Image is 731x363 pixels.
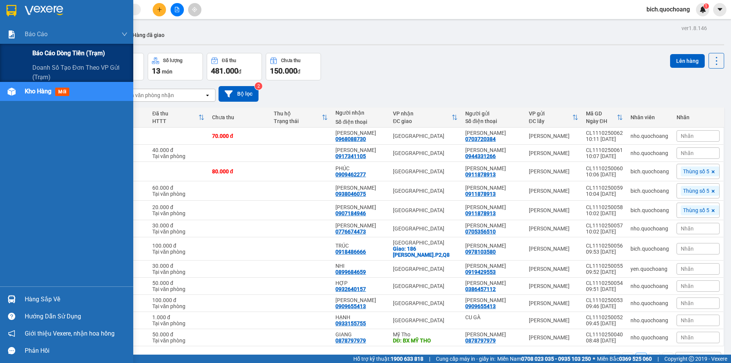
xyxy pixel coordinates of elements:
div: 09:46 [DATE] [586,303,623,309]
div: NGỌC MỸ [335,204,385,210]
div: nho.quochoang [630,317,669,323]
div: Số điện thoại [465,118,521,124]
span: Nhãn [681,225,694,232]
div: 0911878913 [465,210,496,216]
sup: 1 [704,3,709,9]
span: file-add [174,7,180,12]
div: 09:45 [DATE] [586,320,623,326]
div: ĐINH VĂN NHỎ [465,243,521,249]
div: 0703720384 [465,136,496,142]
div: Tại văn phòng [152,320,204,326]
th: Toggle SortBy [525,107,582,128]
button: Chưa thu150.000đ [266,53,321,80]
div: 0919429553 [465,269,496,275]
div: DĐ: BX MỸ THO [393,337,458,344]
div: 09:53 [DATE] [586,249,623,255]
span: Miền Bắc [597,355,652,363]
div: Nhãn [677,114,720,120]
span: 481.000 [211,66,238,75]
th: Toggle SortBy [389,107,461,128]
svg: open [204,92,211,98]
button: Bộ lọc [219,86,259,102]
div: CL1110250056 [586,243,623,249]
sup: 2 [255,82,262,90]
div: CL1110250060 [586,165,623,171]
span: plus [157,7,162,12]
span: Nhãn [681,266,694,272]
div: 0909462277 [335,171,366,178]
th: Toggle SortBy [582,107,627,128]
div: [GEOGRAPHIC_DATA] [393,300,458,306]
div: CL1110250040 [586,331,623,337]
button: Số lượng13món [148,53,203,80]
div: [GEOGRAPHIC_DATA] [393,168,458,174]
div: CL1110250052 [586,314,623,320]
div: CL1110250053 [586,297,623,303]
div: CU GÀ [465,314,521,320]
span: | [658,355,659,363]
span: ⚪️ [593,357,595,360]
div: 70.000 đ [212,133,266,139]
div: yen.quochoang [630,266,669,272]
div: Tại văn phòng [152,210,204,216]
div: 08:48 [DATE] [586,337,623,344]
div: Phản hồi [25,345,128,357]
div: BÙI VĂN KHỞI [465,222,521,229]
img: icon-new-feature [699,6,706,13]
div: CL1110250062 [586,130,623,136]
span: đ [238,69,241,75]
span: down [121,31,128,37]
div: 50.000 đ [152,280,204,286]
div: CL1110250058 [586,204,623,210]
strong: 0369 525 060 [619,356,652,362]
div: HẠNH [335,314,385,320]
div: nho.quochoang [630,133,669,139]
div: [GEOGRAPHIC_DATA] [393,317,458,323]
div: nho.quochoang [630,334,669,341]
div: Chưa thu [281,58,300,63]
img: solution-icon [8,30,16,38]
div: NGUYỄN QUỐC VIỆT [465,130,521,136]
div: bich.quochoang [630,188,669,194]
div: [PERSON_NAME] [529,283,578,289]
div: 80.000 đ [212,168,266,174]
div: 10:11 [DATE] [586,136,623,142]
div: [GEOGRAPHIC_DATA] [393,207,458,213]
div: [PERSON_NAME] [529,168,578,174]
div: Người gửi [465,110,521,117]
div: 0907184946 [335,210,366,216]
div: 10:02 [DATE] [586,210,623,216]
span: Nhãn [681,334,694,341]
img: warehouse-icon [8,295,16,303]
div: 30.000 đ [152,263,204,269]
div: Giao: 186 DƯƠNG BÁ TRẠC.P2,Q8 [393,246,458,258]
div: Số lượng [163,58,182,63]
button: Hàng đã giao [126,26,171,44]
div: 0917341105 [335,153,366,159]
div: VP gửi [529,110,572,117]
div: Nhân viên [630,114,669,120]
th: Toggle SortBy [148,107,208,128]
div: 0944331266 [465,153,496,159]
div: Chọn văn phòng nhận [121,91,174,99]
span: Nhãn [681,246,694,252]
span: 150.000 [270,66,297,75]
div: Tại văn phòng [152,269,204,275]
div: [GEOGRAPHIC_DATA] [393,225,458,232]
img: warehouse-icon [8,88,16,96]
div: 10:02 [DATE] [586,229,623,235]
span: Miền Nam [497,355,591,363]
div: Chưa thu [212,114,266,120]
div: HƯƠNG TIẾN PHÁT [335,185,385,191]
div: TRÚC [335,243,385,249]
div: Mã GD [586,110,617,117]
div: [PERSON_NAME] [529,246,578,252]
span: question-circle [8,313,15,320]
span: Nhãn [681,133,694,139]
span: aim [192,7,197,12]
div: bich.quochoang [630,246,669,252]
div: 0909655413 [335,303,366,309]
div: HỢP [335,280,385,286]
div: 0918486666 [335,249,366,255]
div: 20.000 đ [152,204,204,210]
